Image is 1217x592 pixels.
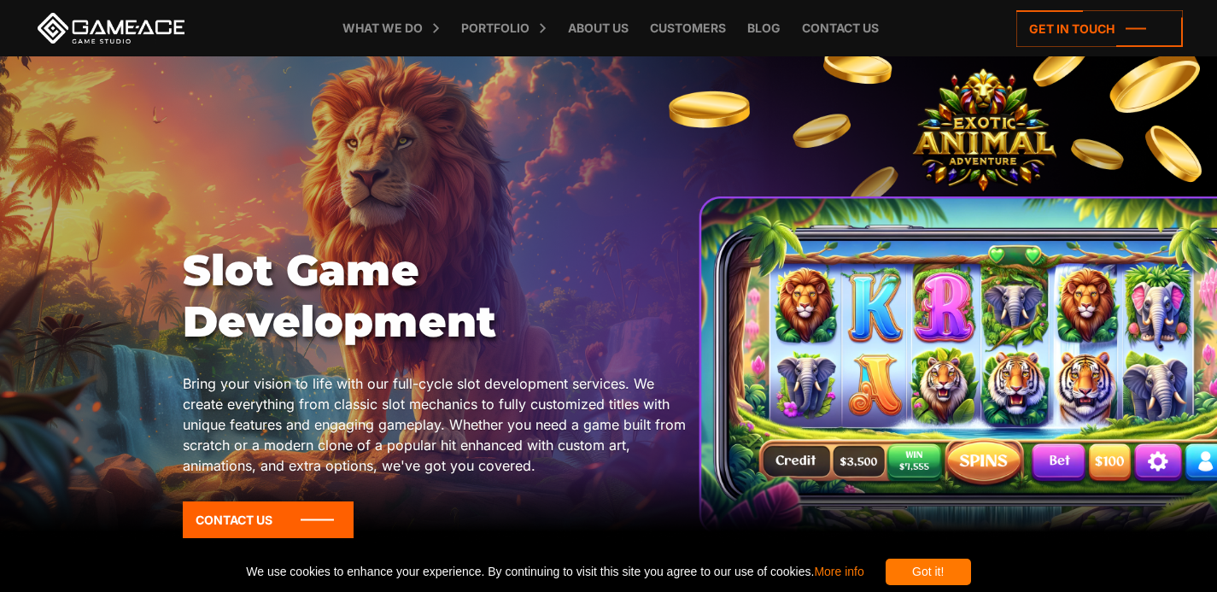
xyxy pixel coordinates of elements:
[246,559,863,585] span: We use cookies to enhance your experience. By continuing to visit this site you agree to our use ...
[1016,10,1183,47] a: Get in touch
[183,245,694,348] h1: Slot Game Development
[814,565,863,578] a: More info
[886,559,971,585] div: Got it!
[183,501,354,538] a: Contact Us
[183,373,694,476] p: Bring your vision to life with our full-cycle slot development services. We create everything fro...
